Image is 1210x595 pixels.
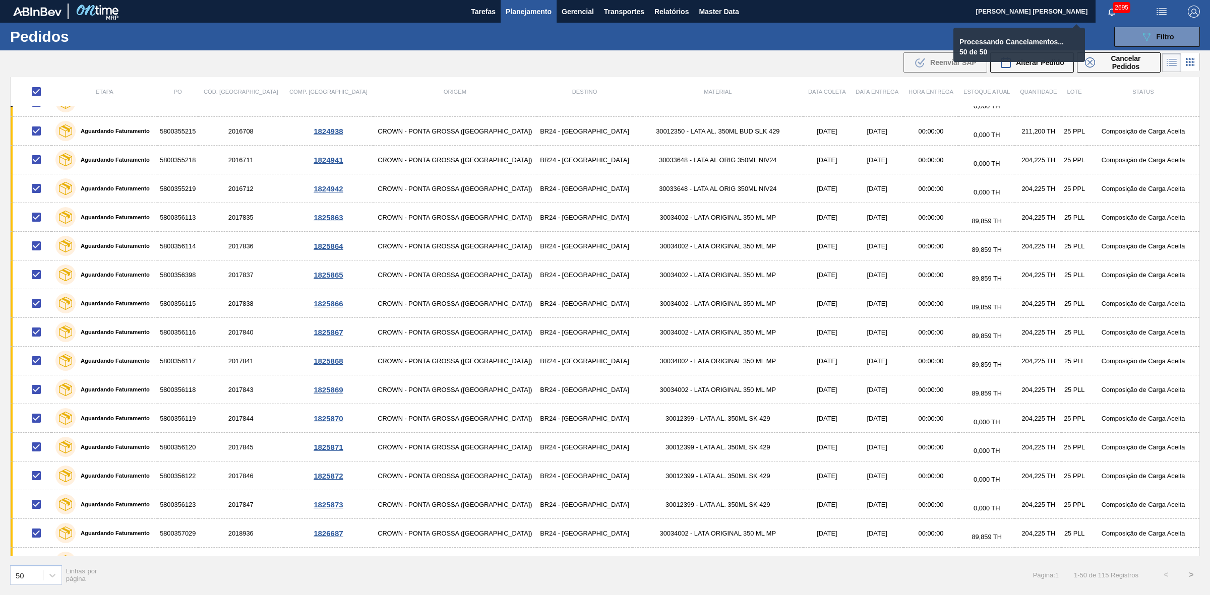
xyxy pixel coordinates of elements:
[198,146,284,174] td: 2016711
[285,299,372,308] div: 1825866
[909,89,953,95] span: Hora Entrega
[537,203,633,232] td: BR24 - [GEOGRAPHIC_DATA]
[1015,146,1062,174] td: 204,225 TH
[1015,260,1062,289] td: 204,225 TH
[373,174,537,203] td: CROWN - PONTA GROSSA ([GEOGRAPHIC_DATA])
[158,490,198,519] td: 5800356123
[1062,461,1087,490] td: 25 PPL
[803,203,851,232] td: [DATE]
[285,414,372,423] div: 1825870
[10,31,166,42] h1: Pedidos
[285,357,372,365] div: 1825868
[972,533,1002,541] span: 89,859 TH
[851,318,903,347] td: [DATE]
[632,347,803,375] td: 30034002 - LATA ORIGINAL 350 ML MP
[1087,260,1199,289] td: Composição de Carga Aceita
[974,476,1000,483] span: 0,000 TH
[537,548,633,576] td: BR24 - [GEOGRAPHIC_DATA]
[803,232,851,260] td: [DATE]
[803,548,851,576] td: [DATE]
[11,232,1200,260] a: Aguardando Faturamento58003561142017836CROWN - PONTA GROSSA ([GEOGRAPHIC_DATA])BR24 - [GEOGRAPHIC...
[1062,232,1087,260] td: 25 PLL
[373,347,537,375] td: CROWN - PONTA GROSSA ([GEOGRAPHIC_DATA])
[654,6,689,18] span: Relatórios
[11,203,1200,232] a: Aguardando Faturamento58003561132017835CROWN - PONTA GROSSA ([GEOGRAPHIC_DATA])BR24 - [GEOGRAPHIC...
[373,461,537,490] td: CROWN - PONTA GROSSA ([GEOGRAPHIC_DATA])
[158,174,198,203] td: 5800355219
[285,156,372,164] div: 1824941
[990,52,1074,73] button: Alterar Pedido
[373,490,537,519] td: CROWN - PONTA GROSSA ([GEOGRAPHIC_DATA])
[699,6,739,18] span: Master Data
[373,404,537,433] td: CROWN - PONTA GROSSA ([GEOGRAPHIC_DATA])
[803,117,851,146] td: [DATE]
[632,461,803,490] td: 30012399 - LATA AL. 350ML SK 429
[373,260,537,289] td: CROWN - PONTA GROSSA ([GEOGRAPHIC_DATA])
[76,473,150,479] label: Aguardando Faturamento
[808,89,846,95] span: Data coleta
[373,433,537,461] td: CROWN - PONTA GROSSA ([GEOGRAPHIC_DATA])
[632,490,803,519] td: 30012399 - LATA AL. 350ML SK 429
[903,117,958,146] td: 00:00:00
[13,7,62,16] img: TNhmsLtSVTkK8tSr43FrP2fwEKptu5GPRR3wAAAABJRU5ErkJggg==
[903,347,958,375] td: 00:00:00
[198,117,284,146] td: 2016708
[444,89,466,95] span: Origem
[198,203,284,232] td: 2017835
[972,303,1002,311] span: 89,859 TH
[198,260,284,289] td: 2017837
[1020,89,1057,95] span: Quantidade
[537,461,633,490] td: BR24 - [GEOGRAPHIC_DATA]
[1087,461,1199,490] td: Composição de Carga Aceita
[537,318,633,347] td: BR24 - [GEOGRAPHIC_DATA]
[972,275,1002,282] span: 89,859 TH
[537,260,633,289] td: BR24 - [GEOGRAPHIC_DATA]
[851,433,903,461] td: [DATE]
[373,375,537,404] td: CROWN - PONTA GROSSA ([GEOGRAPHIC_DATA])
[76,272,150,278] label: Aguardando Faturamento
[285,271,372,279] div: 1825865
[158,461,198,490] td: 5800356122
[11,404,1200,433] a: Aguardando Faturamento58003561192017844CROWN - PONTA GROSSA ([GEOGRAPHIC_DATA])BR24 - [GEOGRAPHIC...
[1062,433,1087,461] td: 25 PPL
[959,48,1066,56] p: 50 de 50
[803,289,851,318] td: [DATE]
[1015,548,1062,576] td: 204,225 TH
[76,157,150,163] label: Aguardando Faturamento
[1015,289,1062,318] td: 204,225 TH
[803,490,851,519] td: [DATE]
[1087,490,1199,519] td: Composição de Carga Aceita
[1077,52,1161,73] div: Cancelar Pedidos em Massa
[972,389,1002,397] span: 89,859 TH
[373,548,537,576] td: CROWN - PONTA GROSSA ([GEOGRAPHIC_DATA])
[198,232,284,260] td: 2017836
[76,185,150,191] label: Aguardando Faturamento
[506,6,552,18] span: Planejamento
[903,404,958,433] td: 00:00:00
[903,203,958,232] td: 00:00:00
[803,519,851,548] td: [DATE]
[851,548,903,576] td: [DATE]
[198,318,284,347] td: 2017840
[198,289,284,318] td: 2017838
[851,174,903,203] td: [DATE]
[851,461,903,490] td: [DATE]
[76,386,150,392] label: Aguardando Faturamento
[198,433,284,461] td: 2017845
[974,160,1000,167] span: 0,000 TH
[632,519,803,548] td: 30034002 - LATA ORIGINAL 350 ML MP
[1114,27,1200,47] button: Filtro
[903,548,958,576] td: 00:00:00
[285,472,372,480] div: 1825872
[1015,347,1062,375] td: 204,225 TH
[1087,203,1199,232] td: Composição de Carga Aceita
[537,146,633,174] td: BR24 - [GEOGRAPHIC_DATA]
[851,203,903,232] td: [DATE]
[930,58,977,67] span: Reenviar SAP
[972,217,1002,225] span: 89,859 TH
[803,461,851,490] td: [DATE]
[803,174,851,203] td: [DATE]
[158,404,198,433] td: 5800356119
[373,146,537,174] td: CROWN - PONTA GROSSA ([GEOGRAPHIC_DATA])
[903,260,958,289] td: 00:00:00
